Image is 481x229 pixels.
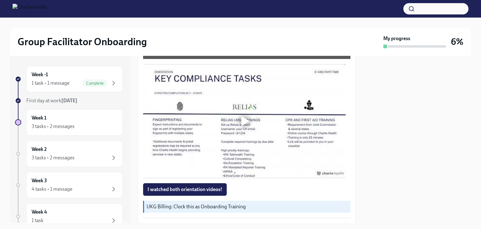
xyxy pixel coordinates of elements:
[32,209,47,216] h6: Week 4
[147,186,222,193] span: I watched both orientation videos!
[61,98,77,104] strong: [DATE]
[15,172,123,198] a: Week 34 tasks • 1 message
[143,183,227,196] button: I watched both orientation videos!
[383,35,410,42] strong: My progress
[13,4,47,14] img: CharlieHealth
[32,114,46,121] h6: Week 1
[32,71,48,78] h6: Week -1
[26,98,77,104] span: First day at work
[32,146,47,153] h6: Week 2
[18,35,147,48] h2: Group Facilitator Onboarding
[15,141,123,167] a: Week 23 tasks • 2 messages
[32,217,44,224] div: 1 task
[32,80,70,87] div: 1 task • 1 message
[15,109,123,136] a: Week 13 tasks • 2 messages
[15,66,123,92] a: Week -11 task • 1 messageComplete
[451,36,463,47] h3: 6%
[147,203,348,210] p: UKG Billing: Clock this as Onboarding Training
[32,154,75,161] div: 3 tasks • 2 messages
[32,177,47,184] h6: Week 3
[32,186,72,193] div: 4 tasks • 1 message
[82,81,107,86] span: Complete
[32,123,75,130] div: 3 tasks • 2 messages
[15,97,123,104] a: First day at work[DATE]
